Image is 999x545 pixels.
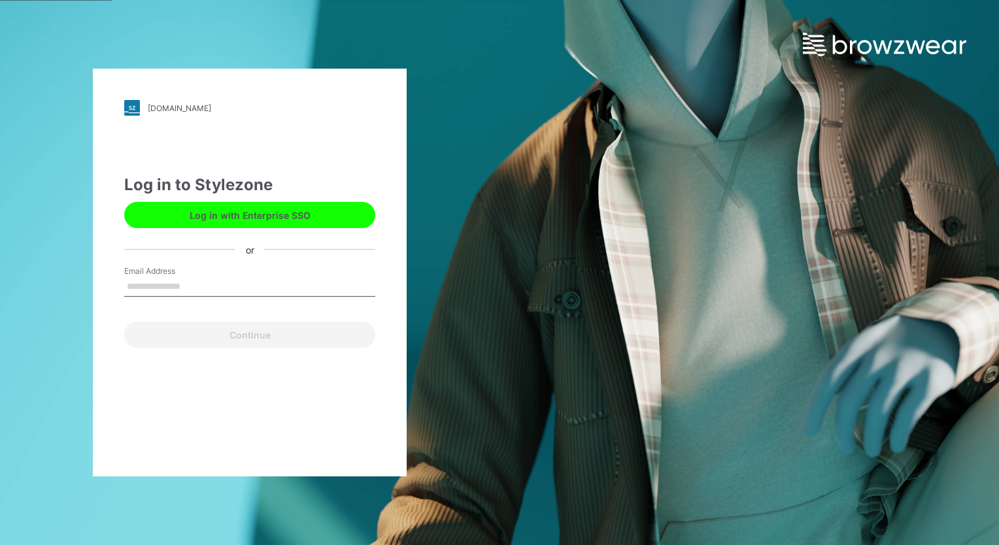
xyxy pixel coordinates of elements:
[124,173,375,197] div: Log in to Stylezone
[124,100,140,116] img: stylezone-logo.562084cfcfab977791bfbf7441f1a819.svg
[124,202,375,228] button: Log in with Enterprise SSO
[124,100,375,116] a: [DOMAIN_NAME]
[148,103,211,113] div: [DOMAIN_NAME]
[124,265,216,277] label: Email Address
[235,242,265,256] div: or
[803,33,966,56] img: browzwear-logo.e42bd6dac1945053ebaf764b6aa21510.svg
